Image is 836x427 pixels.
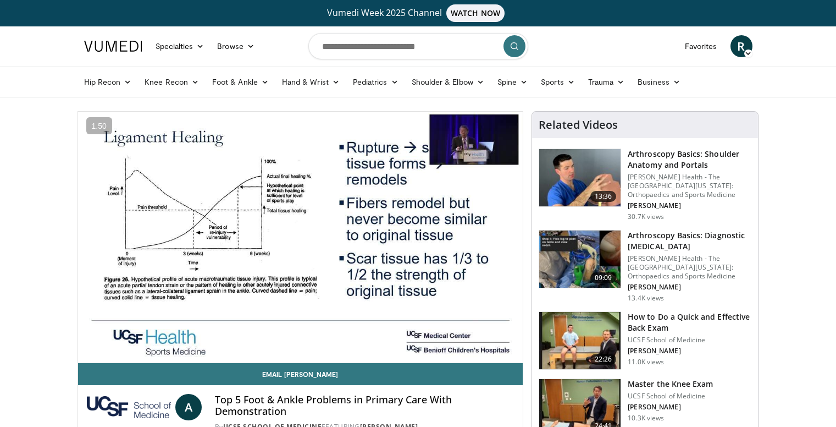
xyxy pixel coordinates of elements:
[175,394,202,420] a: A
[628,294,664,303] p: 13.4K views
[628,347,751,355] p: [PERSON_NAME]
[206,71,275,93] a: Foot & Ankle
[77,71,139,93] a: Hip Recon
[149,35,211,57] a: Specialties
[628,379,713,390] h3: Master the Knee Exam
[628,254,751,281] p: [PERSON_NAME] Health - The [GEOGRAPHIC_DATA][US_STATE]: Orthopaedics and Sports Medicine
[539,230,751,303] a: 09:09 Arthroscopy Basics: Diagnostic [MEDICAL_DATA] [PERSON_NAME] Health - The [GEOGRAPHIC_DATA][...
[308,33,528,59] input: Search topics, interventions
[628,283,751,292] p: [PERSON_NAME]
[346,71,405,93] a: Pediatrics
[628,403,713,412] p: [PERSON_NAME]
[78,112,523,363] video-js: Video Player
[590,191,617,202] span: 13:36
[628,212,664,221] p: 30.7K views
[628,336,751,344] p: UCSF School of Medicine
[582,71,632,93] a: Trauma
[138,71,206,93] a: Knee Recon
[628,311,751,333] h3: How to Do a Quick and Effective Back Exam
[539,312,621,369] img: badd6cc1-85db-4728-89db-6dde3e48ba1d.150x105_q85_crop-smart_upscale.jpg
[590,272,617,283] span: 09:09
[87,394,171,420] img: UCSF School of Medicine
[534,71,582,93] a: Sports
[211,35,261,57] a: Browse
[628,230,751,252] h3: Arthroscopy Basics: Diagnostic [MEDICAL_DATA]
[539,231,621,288] img: 80b9674e-700f-42d5-95ff-2772df9e177e.jpeg.150x105_q85_crop-smart_upscale.jpg
[215,394,514,418] h4: Top 5 Foot & Ankle Problems in Primary Care With Demonstration
[678,35,724,57] a: Favorites
[590,354,617,365] span: 22:26
[628,392,713,401] p: UCSF School of Medicine
[631,71,687,93] a: Business
[491,71,534,93] a: Spine
[539,149,621,206] img: 9534a039-0eaa-4167-96cf-d5be049a70d8.150x105_q85_crop-smart_upscale.jpg
[628,201,751,210] p: [PERSON_NAME]
[539,149,751,221] a: 13:36 Arthroscopy Basics: Shoulder Anatomy and Portals [PERSON_NAME] Health - The [GEOGRAPHIC_DAT...
[84,41,142,52] img: VuMedi Logo
[405,71,491,93] a: Shoulder & Elbow
[539,311,751,370] a: 22:26 How to Do a Quick and Effective Back Exam UCSF School of Medicine [PERSON_NAME] 11.0K views
[539,118,618,132] h4: Related Videos
[275,71,346,93] a: Hand & Wrist
[628,149,751,171] h3: Arthroscopy Basics: Shoulder Anatomy and Portals
[628,414,664,423] p: 10.3K views
[86,4,751,22] a: Vumedi Week 2025 ChannelWATCH NOW
[78,363,523,385] a: Email [PERSON_NAME]
[628,173,751,199] p: [PERSON_NAME] Health - The [GEOGRAPHIC_DATA][US_STATE]: Orthopaedics and Sports Medicine
[730,35,752,57] a: R
[446,4,505,22] span: WATCH NOW
[628,358,664,366] p: 11.0K views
